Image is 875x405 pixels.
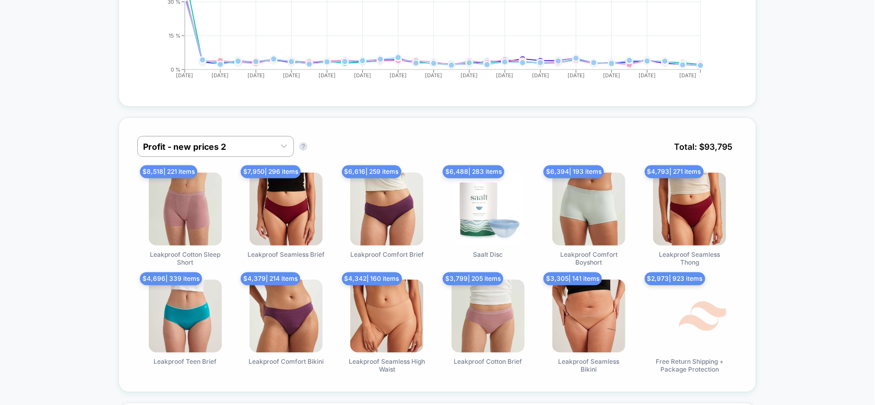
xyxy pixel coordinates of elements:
[452,173,525,246] img: Saalt Disc
[249,358,324,366] span: Leakproof Comfort Bikini
[247,251,325,259] span: Leakproof Seamless Brief
[452,280,525,353] img: Leakproof Cotton Brief
[550,251,628,267] span: Leakproof Comfort Boyshort
[241,272,300,285] span: $ 4,379 | 214 items
[211,73,229,79] tspan: [DATE]
[653,280,726,353] img: Free Return Shipping + Package Protection
[171,67,181,73] tspan: 0 %
[425,73,442,79] tspan: [DATE]
[645,165,704,178] span: $ 4,793 | 271 items
[603,73,620,79] tspan: [DATE]
[140,272,202,285] span: $ 4,696 | 339 items
[532,73,549,79] tspan: [DATE]
[651,358,729,374] span: Free Return Shipping + Package Protection
[350,251,424,259] span: Leakproof Comfort Brief
[342,165,401,178] span: $ 6,616 | 259 items
[149,173,222,246] img: Leakproof Cotton Sleep Short
[140,165,197,178] span: $ 8,518 | 221 items
[669,136,738,157] span: Total: $ 93,795
[149,280,222,353] img: Leakproof Teen Brief
[454,358,522,366] span: Leakproof Cotton Brief
[653,173,726,246] img: Leakproof Seamless Thong
[473,251,503,259] span: Saalt Disc
[169,33,181,39] tspan: 15 %
[567,73,585,79] tspan: [DATE]
[552,173,625,246] img: Leakproof Comfort Boyshort
[496,73,514,79] tspan: [DATE]
[153,358,217,366] span: Leakproof Teen Brief
[680,73,697,79] tspan: [DATE]
[350,173,423,246] img: Leakproof Comfort Brief
[645,272,705,285] span: $ 2,973 | 923 items
[247,73,264,79] tspan: [DATE]
[651,251,729,267] span: Leakproof Seamless Thong
[354,73,371,79] tspan: [DATE]
[299,142,308,151] button: ?
[283,73,300,79] tspan: [DATE]
[543,272,602,285] span: $ 3,305 | 141 items
[389,73,407,79] tspan: [DATE]
[443,272,503,285] span: $ 3,799 | 205 items
[250,280,323,353] img: Leakproof Comfort Bikini
[443,165,504,178] span: $ 6,488 | 283 items
[348,358,426,374] span: Leakproof Seamless High Waist
[146,251,224,267] span: Leakproof Cotton Sleep Short
[342,272,402,285] span: $ 4,342 | 160 items
[550,358,628,374] span: Leakproof Seamless Bikini
[552,280,625,353] img: Leakproof Seamless Bikini
[639,73,656,79] tspan: [DATE]
[241,165,301,178] span: $ 7,950 | 296 items
[350,280,423,353] img: Leakproof Seamless High Waist
[176,73,193,79] tspan: [DATE]
[461,73,478,79] tspan: [DATE]
[250,173,323,246] img: Leakproof Seamless Brief
[543,165,604,178] span: $ 6,394 | 193 items
[318,73,336,79] tspan: [DATE]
